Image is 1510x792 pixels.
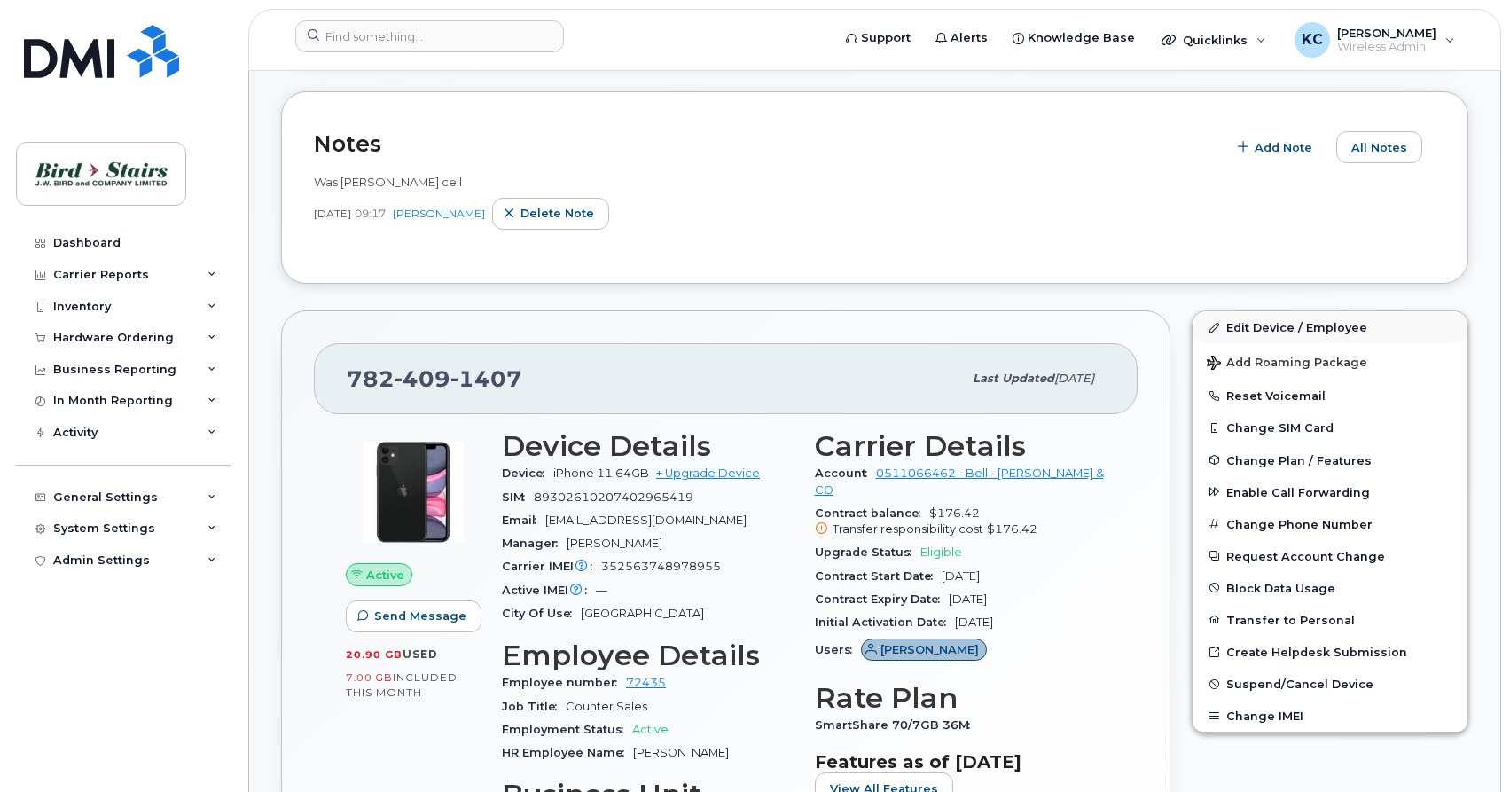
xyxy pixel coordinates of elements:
span: Transfer responsibility cost [833,522,983,536]
img: iPhone_11.jpg [360,439,466,545]
span: Job Title [502,700,566,713]
button: Enable Call Forwarding [1193,476,1467,508]
a: Knowledge Base [1000,20,1147,56]
div: Quicklinks [1149,22,1279,58]
a: Alerts [923,20,1000,56]
span: Add Note [1255,139,1312,156]
a: + Upgrade Device [656,467,760,480]
span: Active IMEI [502,584,596,597]
span: 409 [395,365,450,392]
span: Support [861,29,911,47]
span: $176.42 [815,506,1107,538]
span: Carrier IMEI [502,560,601,573]
span: Change Plan / Features [1226,453,1372,467]
span: SmartShare 70/7GB 36M [815,718,979,732]
span: [DATE] [1054,372,1094,385]
span: 20.90 GB [346,648,403,661]
span: Eligible [920,545,962,559]
span: City Of Use [502,607,581,620]
span: [DATE] [955,616,993,629]
span: 782 [347,365,522,392]
span: iPhone 11 64GB [553,467,649,480]
span: Users [815,643,861,656]
span: Active [632,723,669,736]
span: Quicklinks [1183,33,1248,47]
button: Send Message [346,600,481,632]
span: — [596,584,607,597]
h3: Device Details [502,430,794,462]
h3: Carrier Details [815,430,1107,462]
button: Add Note [1226,131,1327,163]
iframe: Messenger Launcher [1433,715,1497,779]
span: Last updated [973,372,1054,385]
span: [GEOGRAPHIC_DATA] [581,607,704,620]
span: [EMAIL_ADDRESS][DOMAIN_NAME] [545,514,747,527]
span: SIM [502,490,534,504]
span: Device [502,467,553,480]
h3: Employee Details [502,639,794,671]
a: [PERSON_NAME] [393,207,485,220]
span: Manager [502,537,567,550]
h3: Features as of [DATE] [815,751,1107,772]
span: HR Employee Name [502,746,633,759]
span: Employment Status [502,723,632,736]
span: 7.00 GB [346,671,393,684]
button: Delete note [492,198,609,230]
span: Counter Sales [566,700,647,713]
span: Was [PERSON_NAME] cell [314,175,462,189]
button: Change SIM Card [1193,412,1467,443]
a: Support [833,20,923,56]
button: Change Phone Number [1193,508,1467,540]
span: [PERSON_NAME] [567,537,662,550]
span: Upgrade Status [815,545,920,559]
h3: Rate Plan [815,682,1107,714]
span: Wireless Admin [1337,40,1436,54]
a: 72435 [626,676,666,689]
button: Change IMEI [1193,700,1467,732]
span: [PERSON_NAME] [633,746,729,759]
span: [DATE] [949,592,987,606]
span: Employee number [502,676,626,689]
span: Alerts [951,29,988,47]
span: 09:17 [355,206,386,221]
span: 1407 [450,365,522,392]
span: 352563748978955 [601,560,721,573]
button: All Notes [1336,131,1422,163]
span: Enable Call Forwarding [1226,485,1370,498]
span: [PERSON_NAME] [1337,26,1436,40]
div: Kris Clarke [1282,22,1467,58]
span: Active [366,567,404,584]
span: Suspend/Cancel Device [1226,678,1373,691]
a: Create Helpdesk Submission [1193,636,1467,668]
span: Email [502,514,545,527]
button: Reset Voicemail [1193,380,1467,412]
span: Contract Expiry Date [815,592,949,606]
span: Account [815,467,876,480]
button: Transfer to Personal [1193,604,1467,636]
span: Send Message [374,608,466,624]
a: [PERSON_NAME] [861,643,988,656]
span: Initial Activation Date [815,616,955,629]
span: Contract balance [815,506,929,520]
span: Contract Start Date [815,569,942,583]
input: Find something... [295,20,564,52]
button: Suspend/Cancel Device [1193,668,1467,700]
span: [DATE] [314,206,351,221]
button: Add Roaming Package [1193,343,1467,380]
span: Delete note [520,205,594,222]
button: Block Data Usage [1193,572,1467,604]
a: Edit Device / Employee [1193,311,1467,343]
span: $176.42 [987,522,1037,536]
span: used [403,647,438,661]
span: [DATE] [942,569,980,583]
span: Add Roaming Package [1207,356,1367,372]
h2: Notes [314,130,1217,157]
button: Change Plan / Features [1193,444,1467,476]
span: [PERSON_NAME] [880,641,979,658]
span: 89302610207402965419 [534,490,693,504]
button: Request Account Change [1193,540,1467,572]
a: 0511066462 - Bell - [PERSON_NAME] & CO [815,467,1104,496]
span: included this month [346,670,458,700]
span: KC [1302,29,1323,51]
span: Knowledge Base [1028,29,1135,47]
